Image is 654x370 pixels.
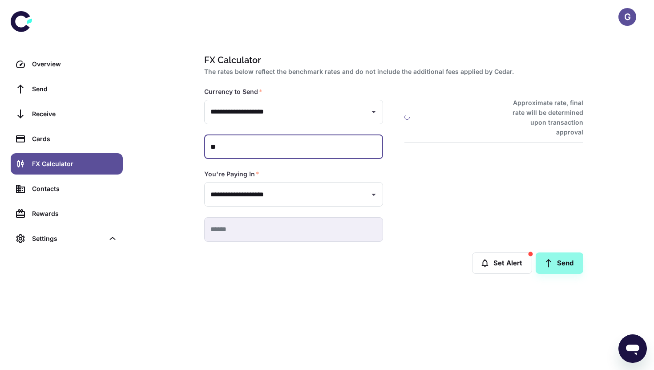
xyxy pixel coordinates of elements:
[536,252,583,274] a: Send
[32,234,104,244] div: Settings
[11,78,123,100] a: Send
[32,209,117,219] div: Rewards
[32,134,117,144] div: Cards
[32,184,117,194] div: Contacts
[32,109,117,119] div: Receive
[618,8,636,26] button: G
[11,53,123,75] a: Overview
[472,252,532,274] button: Set Alert
[204,53,580,67] h1: FX Calculator
[32,159,117,169] div: FX Calculator
[32,59,117,69] div: Overview
[11,203,123,224] a: Rewards
[11,103,123,125] a: Receive
[367,106,380,118] button: Open
[11,128,123,150] a: Cards
[503,98,583,137] h6: Approximate rate, final rate will be determined upon transaction approval
[11,228,123,249] div: Settings
[204,170,259,179] label: You're Paying In
[204,87,262,96] label: Currency to Send
[11,153,123,175] a: FX Calculator
[11,178,123,199] a: Contacts
[618,334,647,363] iframe: Button to launch messaging window
[32,84,117,94] div: Send
[367,188,380,201] button: Open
